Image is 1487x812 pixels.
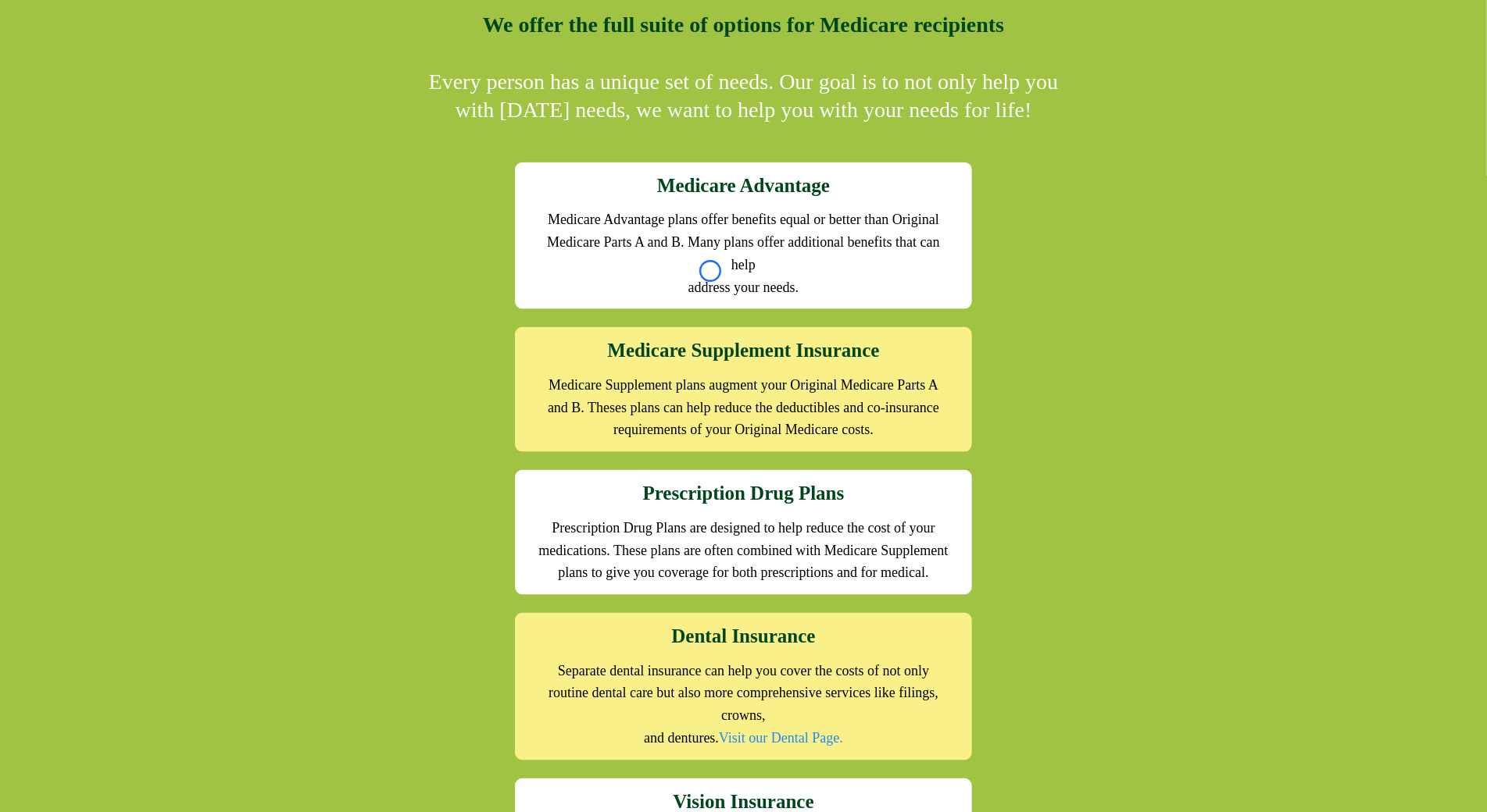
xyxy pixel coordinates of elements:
p: Every person has a unique set of needs. Our goal is to not only help you with [DATE] needs, we wa... [416,68,1071,125]
h2: Medicare Advantage plans offer benefits equal or better than Original Medicare Parts A and B. Man... [538,208,949,276]
h2: Prescription Drug Plans are designed to help reduce the cost of your medications. These plans are... [538,517,949,584]
strong: Medicare Supplement Insurance [607,340,879,361]
strong: Vision Insurance [673,791,813,812]
a: Visit our Dental Page. [719,730,843,746]
h2: address your needs. [538,276,949,299]
strong: We offer the full suite of options for Medicare recipients [483,12,1005,37]
strong: Dental Insurance [671,625,815,646]
h2: and dentures. [538,727,949,750]
strong: Prescription Drug Plans [643,483,845,504]
h2: Medicare Supplement plans augment your Original Medicare Parts A and B. Theses plans can help red... [538,374,949,441]
strong: Medicare Advantage [657,175,830,196]
h2: Separate dental insurance can help you cover the costs of not only routine dental care but also m... [538,660,949,727]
